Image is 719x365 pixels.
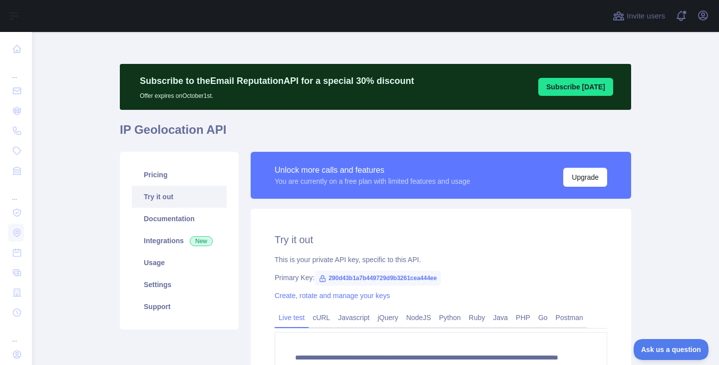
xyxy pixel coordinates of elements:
[132,230,227,252] a: Integrations New
[275,233,607,247] h2: Try it out
[563,168,607,187] button: Upgrade
[534,310,552,326] a: Go
[611,8,667,24] button: Invite users
[435,310,465,326] a: Python
[309,310,334,326] a: cURL
[132,164,227,186] a: Pricing
[120,122,631,146] h1: IP Geolocation API
[275,292,390,300] a: Create, rotate and manage your keys
[140,74,414,88] p: Subscribe to the Email Reputation API for a special 30 % discount
[8,60,24,80] div: ...
[132,274,227,296] a: Settings
[190,236,213,246] span: New
[402,310,435,326] a: NodeJS
[275,164,470,176] div: Unlock more calls and features
[512,310,534,326] a: PHP
[8,182,24,202] div: ...
[140,88,414,100] p: Offer expires on October 1st.
[465,310,489,326] a: Ruby
[552,310,587,326] a: Postman
[132,296,227,318] a: Support
[132,208,227,230] a: Documentation
[489,310,512,326] a: Java
[627,10,665,22] span: Invite users
[334,310,373,326] a: Javascript
[275,176,470,186] div: You are currently on a free plan with limited features and usage
[634,339,709,360] iframe: Toggle Customer Support
[538,78,613,96] button: Subscribe [DATE]
[275,273,607,283] div: Primary Key:
[275,310,309,326] a: Live test
[315,271,441,286] span: 290d43b1a7b449729d9b3261cea444ee
[132,186,227,208] a: Try it out
[132,252,227,274] a: Usage
[8,324,24,344] div: ...
[373,310,402,326] a: jQuery
[275,255,607,265] div: This is your private API key, specific to this API.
